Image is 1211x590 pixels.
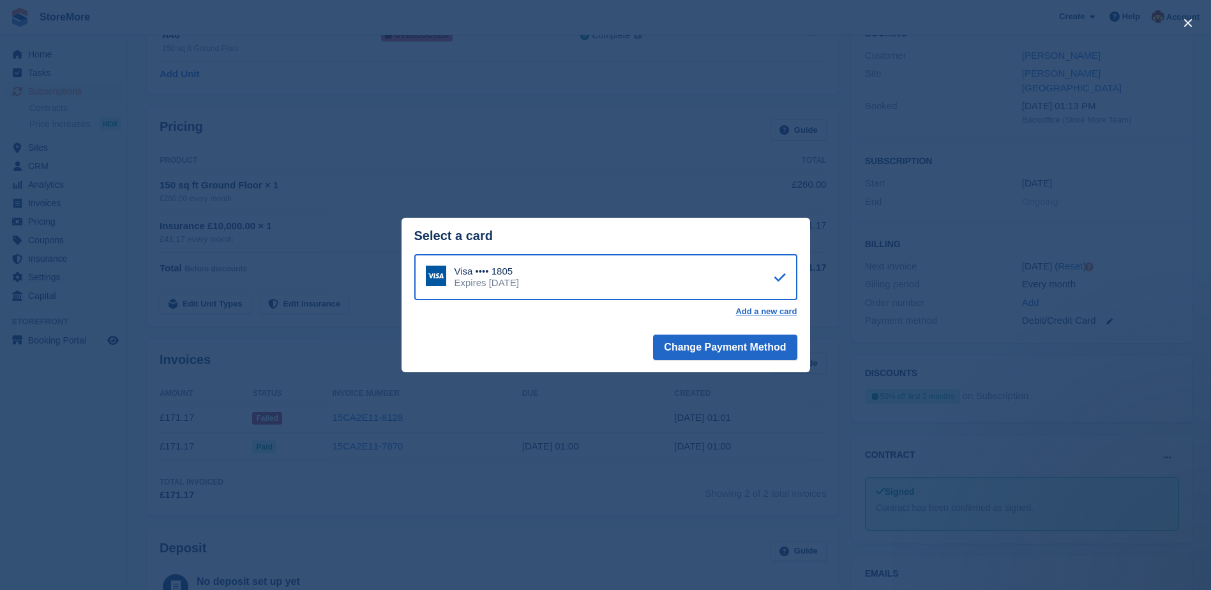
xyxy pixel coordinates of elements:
[455,277,519,289] div: Expires [DATE]
[414,229,797,243] div: Select a card
[455,266,519,277] div: Visa •••• 1805
[653,335,797,360] button: Change Payment Method
[735,306,797,317] a: Add a new card
[426,266,446,286] img: Visa Logo
[1178,13,1198,33] button: close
